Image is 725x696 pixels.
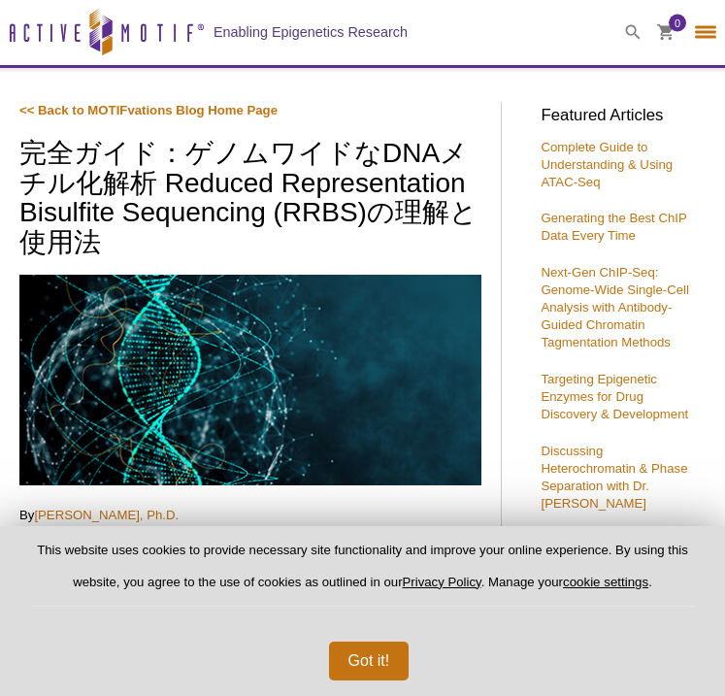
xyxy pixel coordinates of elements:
[541,108,696,124] h3: Featured Articles
[19,507,481,524] p: By
[329,642,410,680] button: Got it!
[675,15,680,32] span: 0
[214,23,408,41] h2: Enabling Epigenetics Research
[541,444,687,511] a: Discussing Heterochromatin & Phase Separation with Dr. [PERSON_NAME]
[19,275,481,485] img: RRBS
[541,265,688,349] a: Next-Gen ChIP-Seq: Genome-Wide Single-Cell Analysis with Antibody-Guided Chromatin Tagmentation M...
[541,372,688,421] a: Targeting Epigenetic Enzymes for Drug Discovery & Development
[563,575,648,589] button: cookie settings
[31,542,694,607] p: This website uses cookies to provide necessary site functionality and improve your online experie...
[34,508,179,522] a: [PERSON_NAME], Ph.D.
[541,140,673,189] a: Complete Guide to Understanding & Using ATAC-Seq
[403,575,481,589] a: Privacy Policy
[657,24,675,45] a: 0
[19,139,481,261] h1: 完全ガイド：ゲノムワイドなDNAメチル化解析 Reduced Representation Bisulfite Sequencing (RRBS)の理解と使用法
[19,103,278,117] a: << Back to MOTIFvations Blog Home Page
[541,211,686,243] a: Generating the Best ChIP Data Every Time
